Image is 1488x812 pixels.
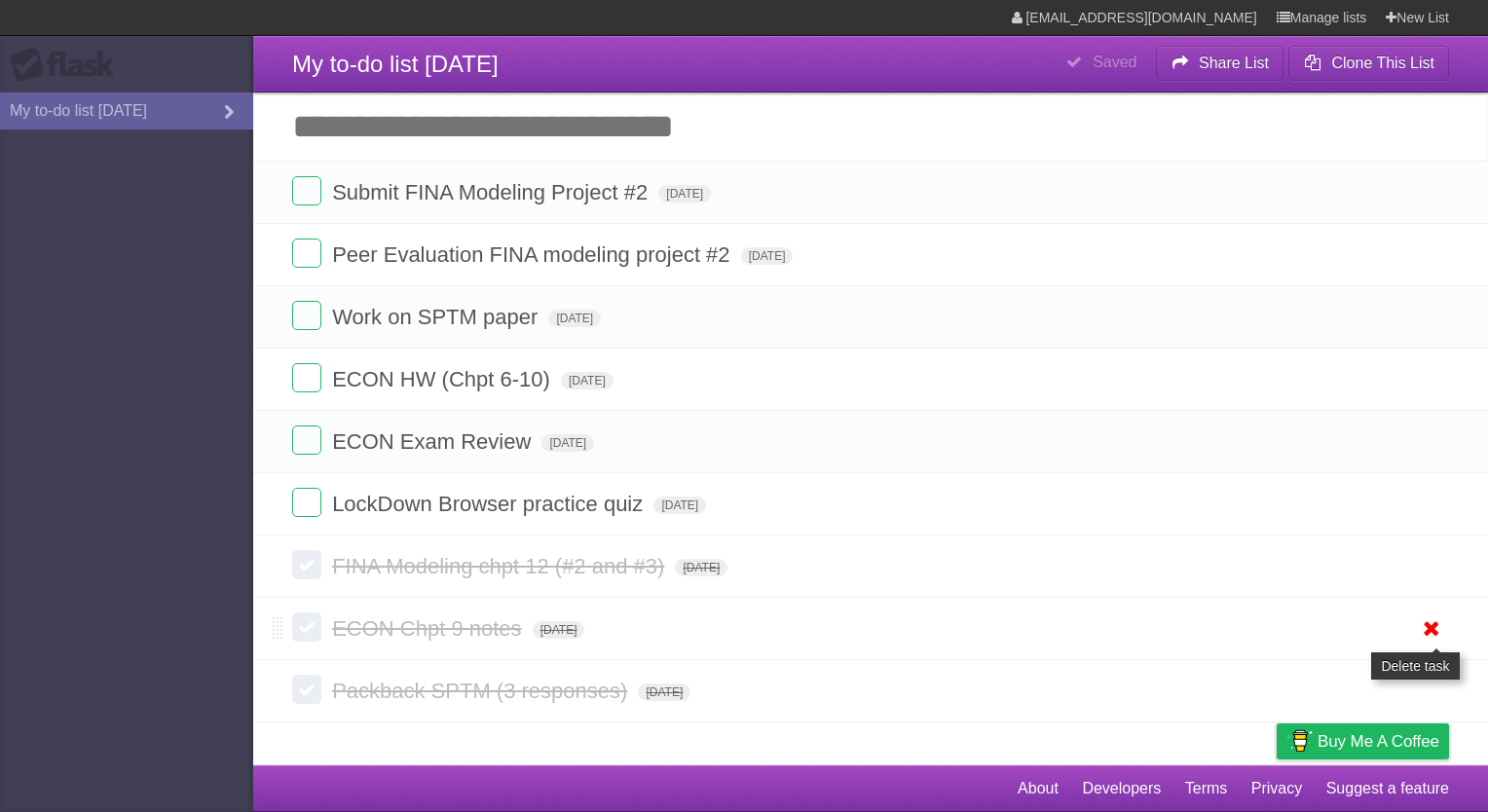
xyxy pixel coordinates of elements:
[292,675,321,704] label: Done
[1093,54,1136,70] b: Saved
[1288,46,1449,81] button: Clone This List
[332,554,669,578] span: FINA Modeling chpt 12 (#2 and #3)
[292,239,321,268] label: Done
[561,372,614,389] span: [DATE]
[1185,770,1228,807] a: Terms
[332,679,632,703] span: Packback SPTM (3 responses)
[548,310,601,327] span: [DATE]
[292,488,321,517] label: Done
[332,367,555,391] span: ECON HW (Chpt 6-10)
[292,425,321,455] label: Done
[292,612,321,642] label: Done
[533,621,585,639] span: [DATE]
[292,363,321,392] label: Done
[292,550,321,579] label: Done
[1251,770,1302,807] a: Privacy
[332,305,542,329] span: Work on SPTM paper
[292,176,321,205] label: Done
[1199,55,1269,71] b: Share List
[1018,770,1059,807] a: About
[1156,46,1284,81] button: Share List
[1286,724,1313,757] img: Buy me a coffee
[292,301,321,330] label: Done
[332,616,526,641] span: ECON Chpt 9 notes
[658,185,711,203] span: [DATE]
[332,429,536,454] span: ECON Exam Review
[1277,723,1449,759] a: Buy me a coffee
[332,180,652,204] span: Submit FINA Modeling Project #2
[1326,770,1449,807] a: Suggest a feature
[638,683,690,701] span: [DATE]
[1331,55,1434,71] b: Clone This List
[541,434,594,452] span: [DATE]
[10,48,127,83] div: Flask
[332,242,734,267] span: Peer Evaluation FINA modeling project #2
[332,492,648,516] span: LockDown Browser practice quiz
[1318,724,1439,758] span: Buy me a coffee
[653,497,706,514] span: [DATE]
[675,559,727,576] span: [DATE]
[292,51,499,77] span: My to-do list [DATE]
[741,247,794,265] span: [DATE]
[1082,770,1161,807] a: Developers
